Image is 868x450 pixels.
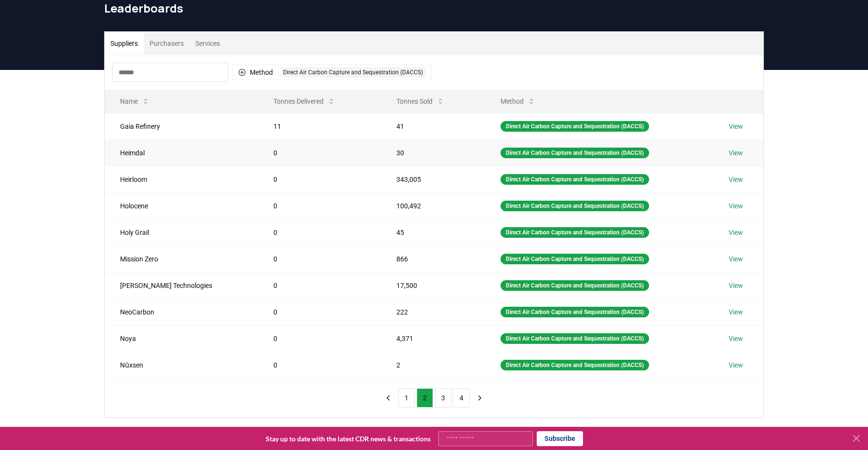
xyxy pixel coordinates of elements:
[501,333,649,344] div: Direct Air Carbon Capture and Sequestration (DACCS)
[232,65,432,80] button: MethodDirect Air Carbon Capture and Sequestration (DACCS)
[258,272,381,299] td: 0
[501,307,649,317] div: Direct Air Carbon Capture and Sequestration (DACCS)
[105,352,258,378] td: Nūxsen
[381,166,486,192] td: 343,005
[258,325,381,352] td: 0
[381,245,486,272] td: 866
[381,325,486,352] td: 4,371
[501,360,649,370] div: Direct Air Carbon Capture and Sequestration (DACCS)
[105,325,258,352] td: Noya
[105,166,258,192] td: Heirloom
[112,92,157,111] button: Name
[258,245,381,272] td: 0
[381,139,486,166] td: 30
[729,122,743,131] a: View
[729,307,743,317] a: View
[258,352,381,378] td: 0
[104,0,764,16] h1: Leaderboards
[389,92,452,111] button: Tonnes Sold
[729,334,743,343] a: View
[105,32,144,55] button: Suppliers
[501,254,649,264] div: Direct Air Carbon Capture and Sequestration (DACCS)
[493,92,543,111] button: Method
[105,192,258,219] td: Holocene
[501,174,649,185] div: Direct Air Carbon Capture and Sequestration (DACCS)
[501,148,649,158] div: Direct Air Carbon Capture and Sequestration (DACCS)
[729,228,743,237] a: View
[381,352,486,378] td: 2
[381,192,486,219] td: 100,492
[501,280,649,291] div: Direct Air Carbon Capture and Sequestration (DACCS)
[380,388,396,408] button: previous page
[729,148,743,158] a: View
[258,299,381,325] td: 0
[258,192,381,219] td: 0
[417,388,433,408] button: 2
[281,67,425,78] div: Direct Air Carbon Capture and Sequestration (DACCS)
[501,227,649,238] div: Direct Air Carbon Capture and Sequestration (DACCS)
[435,388,451,408] button: 3
[729,201,743,211] a: View
[266,92,343,111] button: Tonnes Delivered
[105,272,258,299] td: [PERSON_NAME] Technologies
[144,32,190,55] button: Purchasers
[258,113,381,139] td: 11
[472,388,488,408] button: next page
[190,32,226,55] button: Services
[501,201,649,211] div: Direct Air Carbon Capture and Sequestration (DACCS)
[729,281,743,290] a: View
[258,219,381,245] td: 0
[105,113,258,139] td: Gaia Refinery
[105,299,258,325] td: NeoCarbon
[501,121,649,132] div: Direct Air Carbon Capture and Sequestration (DACCS)
[453,388,470,408] button: 4
[381,299,486,325] td: 222
[105,139,258,166] td: Heimdal
[729,175,743,184] a: View
[258,166,381,192] td: 0
[258,139,381,166] td: 0
[729,360,743,370] a: View
[105,219,258,245] td: Holy Grail
[105,245,258,272] td: Mission Zero
[381,272,486,299] td: 17,500
[398,388,415,408] button: 1
[381,113,486,139] td: 41
[729,254,743,264] a: View
[381,219,486,245] td: 45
